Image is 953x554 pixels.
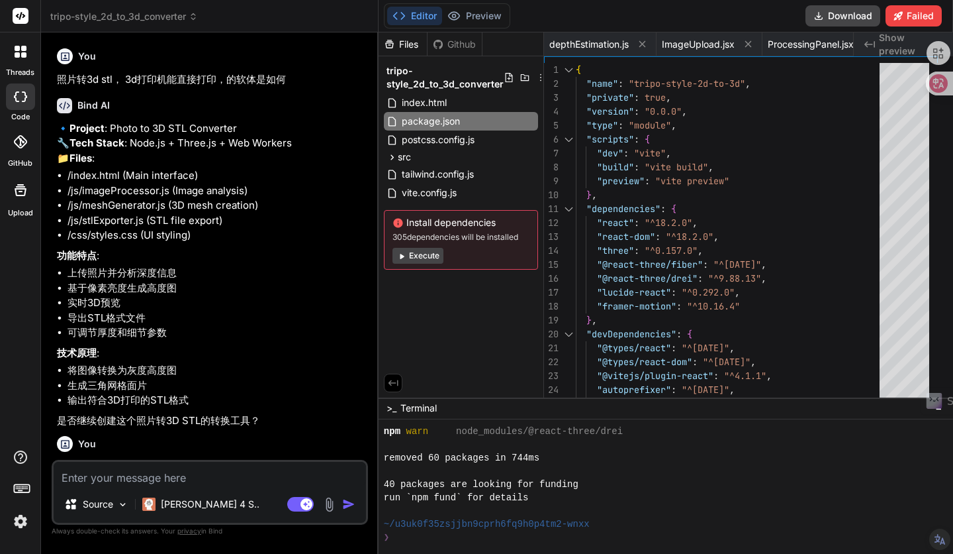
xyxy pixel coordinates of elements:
span: , [729,384,735,396]
li: 生成三角网格面片 [68,378,365,394]
span: warn [406,425,428,438]
div: 7 [544,146,559,160]
li: 可调节厚度和细节参数 [68,325,365,341]
span: "^[DATE]" [682,384,729,396]
span: , [761,272,766,284]
span: : [671,286,676,298]
span: "@vitejs/plugin-react" [597,370,713,382]
div: 22 [544,355,559,369]
div: 5 [544,119,559,133]
li: 上传照片并分析深度信息 [68,266,365,281]
span: : [655,231,660,243]
span: "^[DATE]" [713,258,761,270]
span: : [660,203,666,215]
span: privacy [177,527,201,535]
div: Files [379,38,427,51]
strong: Files [69,152,92,164]
button: Execute [392,248,443,264]
span: "tripo-style-2d-to-3d" [629,78,745,89]
div: 20 [544,327,559,341]
span: "^[DATE]" [703,356,750,368]
div: 19 [544,313,559,327]
span: { [671,203,676,215]
div: Click to collapse the range. [560,327,577,341]
strong: 技术原理 [57,347,97,359]
div: 8 [544,160,559,174]
span: "vite preview" [655,175,729,187]
span: postcss.config.js [400,132,476,148]
span: : [692,356,698,368]
span: "vite build" [645,161,708,173]
div: 18 [544,300,559,313]
span: tripo-style_2d_to_3d_converter [386,64,504,91]
span: "type" [586,119,618,131]
span: "react" [597,217,634,229]
li: /index.html (Main interface) [68,168,365,184]
button: Preview [442,7,507,25]
div: 21 [544,341,559,355]
span: "react-dom" [597,231,655,243]
span: , [750,356,756,368]
p: Source [83,498,113,511]
span: "^18.2.0" [666,231,713,243]
img: attachment [322,497,337,512]
button: Editor [387,7,442,25]
span: "vite" [634,147,666,159]
div: Click to collapse the range. [560,133,577,146]
span: : [703,258,708,270]
span: , [592,189,597,201]
div: 9 [544,174,559,188]
span: Terminal [400,402,437,415]
span: 40 packages are looking for funding [384,478,578,491]
span: src [398,150,411,164]
p: [PERSON_NAME] 4 S.. [161,498,259,511]
span: tailwind.config.js [400,166,475,182]
div: 1 [544,63,559,77]
span: npm [384,425,400,438]
span: node_modules/@react-three/drei [456,425,623,438]
span: "devDependencies" [586,328,676,340]
div: 2 [544,77,559,91]
button: Failed [885,5,942,27]
div: 4 [544,105,559,119]
span: , [713,231,719,243]
span: , [761,258,766,270]
span: depthEstimation.js [549,38,629,51]
div: 14 [544,244,559,258]
p: Always double-check its answers. Your in Bind [52,525,368,537]
div: 13 [544,230,559,244]
span: } [586,314,592,326]
div: 16 [544,272,559,286]
span: , [671,119,676,131]
span: { [645,133,650,145]
span: , [698,245,703,256]
div: Github [428,38,482,51]
span: ImageUpload.jsx [662,38,735,51]
span: "^9.88.13" [708,272,761,284]
span: , [735,286,740,298]
h6: You [78,50,96,63]
span: "@types/react" [597,342,671,354]
span: "build" [597,161,634,173]
span: "module" [629,119,671,131]
label: GitHub [8,158,32,169]
li: /css/styles.css (UI styling) [68,228,365,243]
span: vite.config.js [400,185,458,201]
span: >_ [386,402,396,415]
span: : [634,217,639,229]
span: : [713,370,719,382]
div: 10 [544,188,559,202]
span: "dependencies" [586,203,660,215]
span: package.json [400,113,461,129]
span: "three" [597,245,634,256]
span: "^0.292.0" [682,286,735,298]
li: /js/stlExporter.js (STL file export) [68,213,365,229]
span: { [687,328,692,340]
span: : [618,119,623,131]
span: "0.0.0" [645,105,682,117]
span: ProcessingPanel.jsx [768,38,854,51]
span: : [623,147,629,159]
img: icon [342,498,355,511]
li: 输出符合3D打印的STL格式 [68,393,365,408]
strong: Project [69,122,105,135]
